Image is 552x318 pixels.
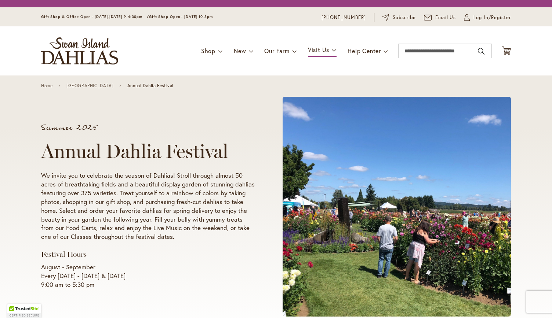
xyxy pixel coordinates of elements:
p: Summer 2025 [41,124,255,132]
p: We invite you to celebrate the season of Dahlias! Stroll through almost 50 acres of breathtaking ... [41,171,255,241]
span: Email Us [435,14,456,21]
span: Subscribe [393,14,416,21]
span: New [234,47,246,55]
h3: Festival Hours [41,250,255,259]
a: Email Us [424,14,456,21]
span: Our Farm [264,47,289,55]
a: Log In/Register [464,14,511,21]
span: Help Center [348,47,381,55]
p: August - September Every [DATE] - [DATE] & [DATE] 9:00 am to 5:30 pm [41,263,255,289]
a: Subscribe [382,14,416,21]
a: store logo [41,37,118,64]
span: Shop [201,47,215,55]
span: Log In/Register [473,14,511,21]
a: Home [41,83,52,88]
span: Gift Shop Open - [DATE] 10-3pm [149,14,213,19]
div: TrustedSite Certified [7,304,41,318]
span: Visit Us [308,46,329,53]
a: [GEOGRAPHIC_DATA] [66,83,113,88]
h1: Annual Dahlia Festival [41,140,255,162]
a: [PHONE_NUMBER] [322,14,366,21]
span: Gift Shop & Office Open - [DATE]-[DATE] 9-4:30pm / [41,14,149,19]
span: Annual Dahlia Festival [127,83,174,88]
button: Search [478,45,484,57]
